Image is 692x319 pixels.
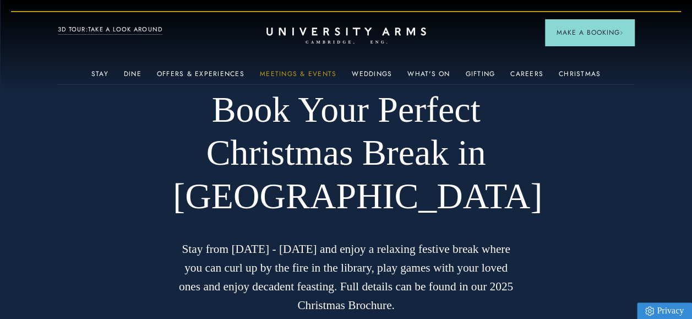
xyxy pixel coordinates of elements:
[645,306,654,316] img: Privacy
[173,88,519,218] h1: Book Your Perfect Christmas Break in [GEOGRAPHIC_DATA]
[91,70,108,84] a: Stay
[58,25,163,35] a: 3D TOUR:TAKE A LOOK AROUND
[352,70,392,84] a: Weddings
[465,70,495,84] a: Gifting
[157,70,244,84] a: Offers & Experiences
[124,70,141,84] a: Dine
[407,70,450,84] a: What's On
[260,70,336,84] a: Meetings & Events
[559,70,601,84] a: Christmas
[556,28,623,37] span: Make a Booking
[545,19,634,46] button: Make a BookingArrow icon
[266,28,426,45] a: Home
[637,302,692,319] a: Privacy
[173,240,519,315] p: Stay from [DATE] - [DATE] and enjoy a relaxing festive break where you can curl up by the fire in...
[510,70,543,84] a: Careers
[619,31,623,35] img: Arrow icon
